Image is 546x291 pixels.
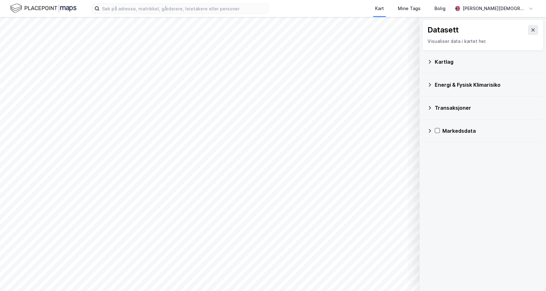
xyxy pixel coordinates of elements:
div: Kart [375,5,384,12]
div: Transaksjoner [435,104,538,112]
input: Søk på adresse, matrikkel, gårdeiere, leietakere eller personer [100,4,268,13]
div: [PERSON_NAME][DEMOGRAPHIC_DATA] [463,5,526,12]
div: Datasett [428,25,459,35]
div: Kartlag [435,58,538,66]
div: Markedsdata [442,127,538,135]
div: Kontrollprogram for chat [514,261,546,291]
img: logo.f888ab2527a4732fd821a326f86c7f29.svg [10,3,76,14]
iframe: Chat Widget [514,261,546,291]
div: Energi & Fysisk Klimarisiko [435,81,538,89]
div: Mine Tags [398,5,421,12]
div: Bolig [434,5,446,12]
div: Visualiser data i kartet her. [428,38,538,45]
